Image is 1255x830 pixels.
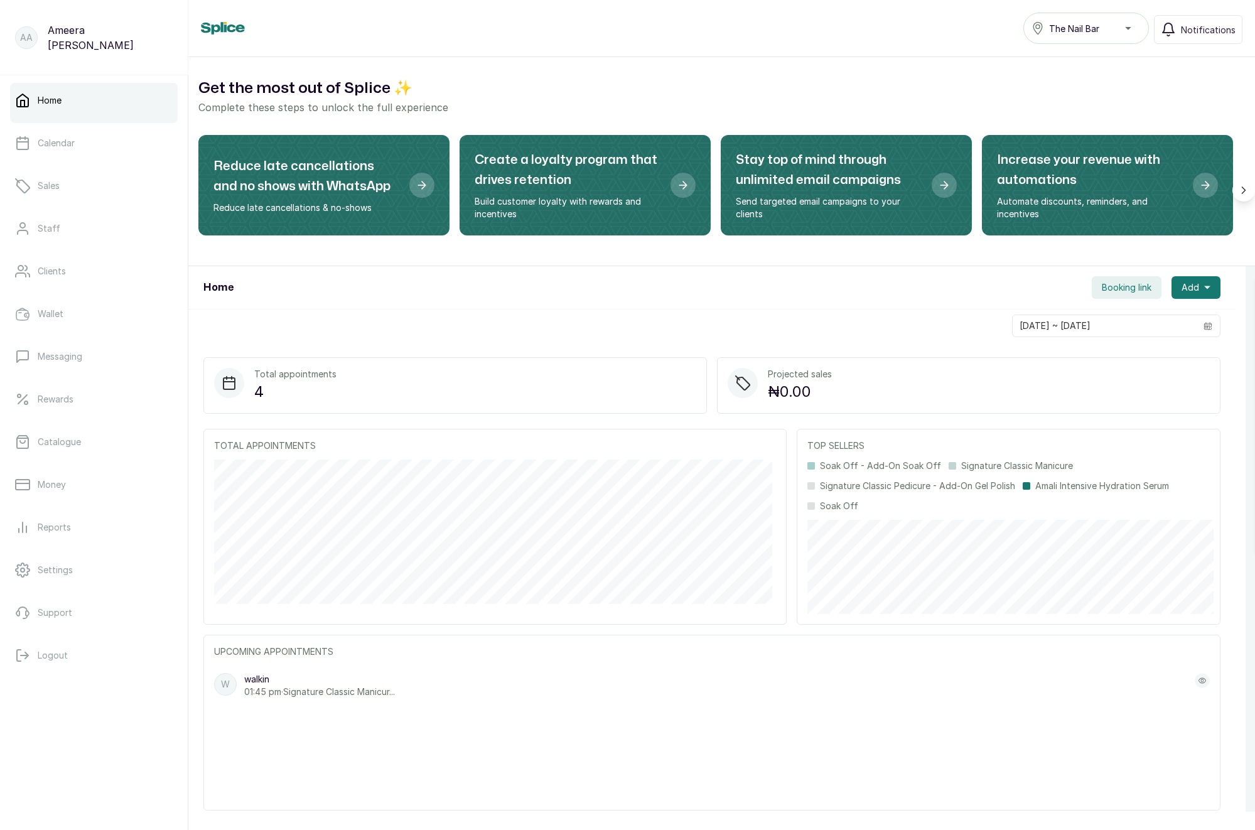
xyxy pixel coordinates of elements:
input: Select date [1013,315,1196,337]
a: Staff [10,211,178,246]
p: 01:45 pm · Signature Classic Manicur... [244,686,395,698]
button: The Nail Bar [1023,13,1149,44]
p: 4 [254,380,337,403]
a: Settings [10,552,178,588]
p: Projected sales [768,368,832,380]
a: Sales [10,168,178,203]
div: Stay top of mind through unlimited email campaigns [721,135,972,235]
div: Create a loyalty program that drives retention [460,135,711,235]
p: Automate discounts, reminders, and incentives [997,195,1183,220]
a: Home [10,83,178,118]
p: TOTAL APPOINTMENTS [214,439,776,452]
p: W [221,678,230,691]
p: Settings [38,564,73,576]
h2: Stay top of mind through unlimited email campaigns [736,150,922,190]
p: Total appointments [254,368,337,380]
a: Support [10,595,178,630]
a: Clients [10,254,178,289]
p: Send targeted email campaigns to your clients [736,195,922,220]
span: Booking link [1102,281,1151,294]
p: Wallet [38,308,63,320]
a: Wallet [10,296,178,331]
p: UPCOMING APPOINTMENTS [214,645,1210,658]
div: Increase your revenue with automations [982,135,1233,235]
p: Reduce late cancellations & no-shows [213,202,399,214]
button: Logout [10,638,178,673]
a: Calendar [10,126,178,161]
h2: Get the most out of Splice ✨ [198,77,1245,100]
p: Sales [38,180,60,192]
p: Staff [38,222,60,235]
p: Soak Off - Add-On Soak Off [820,460,941,472]
p: Ameera [PERSON_NAME] [48,23,173,53]
p: walkin [244,673,395,686]
p: Support [38,606,72,619]
button: Scroll right [1232,179,1255,202]
p: Soak Off [820,500,858,512]
h2: Increase your revenue with automations [997,150,1183,190]
h2: Reduce late cancellations and no shows with WhatsApp [213,156,399,197]
a: Messaging [10,339,178,374]
p: Amali Intensive Hydration Serum [1035,480,1169,492]
p: ₦0.00 [768,380,832,403]
span: The Nail Bar [1049,22,1099,35]
div: Reduce late cancellations and no shows with WhatsApp [198,135,450,235]
button: Notifications [1154,15,1242,44]
p: Build customer loyalty with rewards and incentives [475,195,660,220]
a: Money [10,467,178,502]
p: Complete these steps to unlock the full experience [198,100,1245,115]
a: Rewards [10,382,178,417]
button: Booking link [1092,276,1161,299]
button: Add [1172,276,1220,299]
p: AA [20,31,33,44]
p: Signature Classic Manicure [961,460,1073,472]
p: Logout [38,649,68,662]
p: Reports [38,521,71,534]
h1: Home [203,280,234,295]
p: TOP SELLERS [807,439,1210,452]
p: Clients [38,265,66,278]
a: Catalogue [10,424,178,460]
p: Catalogue [38,436,81,448]
span: Add [1182,281,1199,294]
p: Messaging [38,350,82,363]
h2: Create a loyalty program that drives retention [475,150,660,190]
p: Home [38,94,62,107]
p: Money [38,478,66,491]
p: Calendar [38,137,75,149]
p: Rewards [38,393,73,406]
svg: calendar [1204,321,1212,330]
span: Notifications [1181,23,1236,36]
p: Signature Classic Pedicure - Add-On Gel Polish [820,480,1015,492]
a: Reports [10,510,178,545]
